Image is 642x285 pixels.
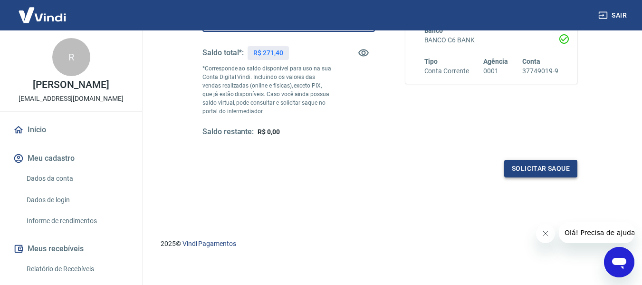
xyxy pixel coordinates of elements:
[202,64,332,116] p: *Corresponde ao saldo disponível para uso na sua Conta Digital Vindi. Incluindo os valores das ve...
[424,27,443,34] span: Banco
[253,48,283,58] p: R$ 271,40
[23,169,131,188] a: Dados da conta
[202,127,254,137] h5: Saldo restante:
[202,48,244,58] h5: Saldo total*:
[483,66,508,76] h6: 0001
[11,119,131,140] a: Início
[161,239,619,249] p: 2025 ©
[522,58,540,65] span: Conta
[559,222,634,243] iframe: Mensagem da empresa
[604,247,634,277] iframe: Botão para abrir a janela de mensagens
[19,94,124,104] p: [EMAIL_ADDRESS][DOMAIN_NAME]
[52,38,90,76] div: R
[23,259,131,279] a: Relatório de Recebíveis
[424,66,469,76] h6: Conta Corrente
[258,128,280,136] span: R$ 0,00
[536,224,555,243] iframe: Fechar mensagem
[6,7,80,14] span: Olá! Precisa de ajuda?
[504,160,577,177] button: Solicitar saque
[11,238,131,259] button: Meus recebíveis
[522,66,558,76] h6: 37749019-9
[596,7,631,24] button: Sair
[483,58,508,65] span: Agência
[33,80,109,90] p: [PERSON_NAME]
[182,240,236,247] a: Vindi Pagamentos
[23,211,131,231] a: Informe de rendimentos
[424,35,559,45] h6: BANCO C6 BANK
[11,148,131,169] button: Meu cadastro
[424,58,438,65] span: Tipo
[11,0,73,29] img: Vindi
[23,190,131,210] a: Dados de login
